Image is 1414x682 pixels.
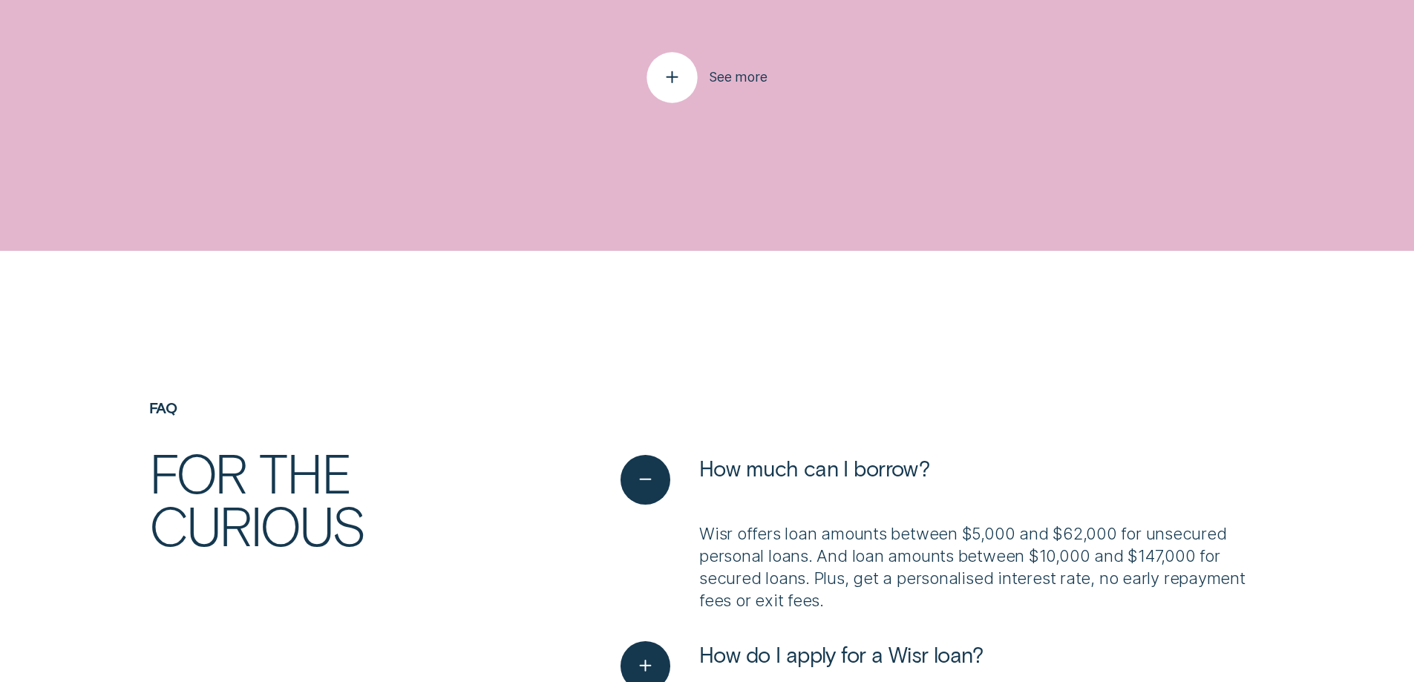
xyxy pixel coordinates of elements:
button: See more [647,53,767,102]
p: Wisr offers loan amounts between $5,000 and $62,000 for unsecured personal loans. And loan amount... [699,522,1266,611]
span: How much can I borrow? [699,455,929,482]
h2: For the curious [149,446,511,551]
button: See less [621,455,929,505]
span: How do I apply for a Wisr loan? [699,641,983,668]
span: See more [709,69,767,85]
h4: FAQ [149,399,511,416]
